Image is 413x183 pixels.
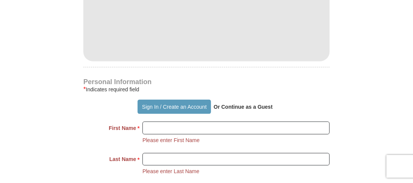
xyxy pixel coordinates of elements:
[142,167,199,175] li: Please enter Last Name
[214,104,273,110] strong: Or Continue as a Guest
[110,154,136,164] strong: Last Name
[142,136,200,144] li: Please enter First Name
[83,85,330,94] div: Indicates required field
[109,123,136,133] strong: First Name
[83,79,330,85] h4: Personal Information
[138,100,211,114] button: Sign In / Create an Account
